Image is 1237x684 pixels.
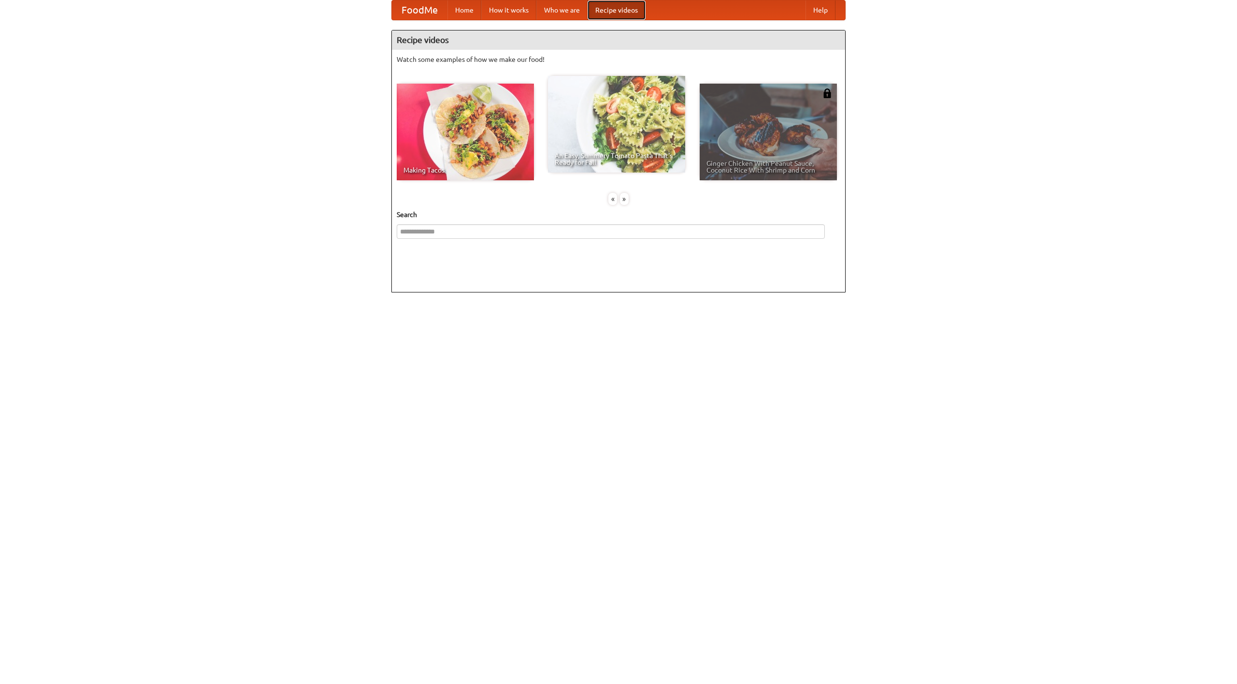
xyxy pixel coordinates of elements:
a: Making Tacos [397,84,534,180]
a: Who we are [536,0,588,20]
span: Making Tacos [403,167,527,174]
a: FoodMe [392,0,447,20]
span: An Easy, Summery Tomato Pasta That's Ready for Fall [555,152,678,166]
a: Home [447,0,481,20]
a: Recipe videos [588,0,646,20]
a: An Easy, Summery Tomato Pasta That's Ready for Fall [548,76,685,173]
img: 483408.png [822,88,832,98]
a: Help [805,0,835,20]
a: How it works [481,0,536,20]
div: « [608,193,617,205]
h5: Search [397,210,840,219]
div: » [620,193,629,205]
p: Watch some examples of how we make our food! [397,55,840,64]
h4: Recipe videos [392,30,845,50]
